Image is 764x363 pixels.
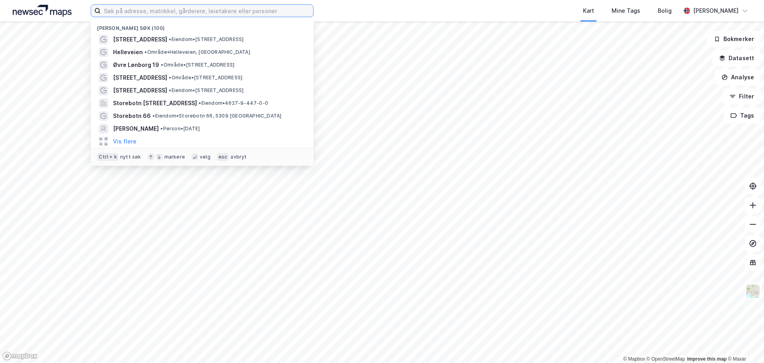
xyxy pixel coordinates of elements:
[647,356,685,362] a: OpenStreetMap
[724,325,764,363] iframe: Chat Widget
[97,153,119,161] div: Ctrl + k
[144,49,147,55] span: •
[230,154,247,160] div: avbryt
[113,111,151,121] span: Storebotn 66
[113,98,197,108] span: Storebotn [STREET_ADDRESS]
[169,87,171,93] span: •
[199,100,268,106] span: Eiendom • 4627-9-447-0-0
[101,5,313,17] input: Søk på adresse, matrikkel, gårdeiere, leietakere eller personer
[745,284,760,299] img: Z
[707,31,761,47] button: Bokmerker
[113,137,136,146] button: Vis flere
[658,6,672,16] div: Bolig
[724,325,764,363] div: Kontrollprogram for chat
[113,60,159,70] span: Øvre Lønborg 19
[2,351,37,361] a: Mapbox homepage
[200,154,210,160] div: velg
[169,75,171,80] span: •
[169,36,171,42] span: •
[169,36,244,43] span: Eiendom • [STREET_ADDRESS]
[687,356,727,362] a: Improve this map
[152,113,155,119] span: •
[91,19,314,33] div: [PERSON_NAME] søk (100)
[164,154,185,160] div: markere
[169,87,244,94] span: Eiendom • [STREET_ADDRESS]
[712,50,761,66] button: Datasett
[724,108,761,124] button: Tags
[612,6,640,16] div: Mine Tags
[217,153,229,161] div: esc
[160,126,200,132] span: Person • [DATE]
[199,100,201,106] span: •
[161,62,163,68] span: •
[583,6,594,16] div: Kart
[160,126,163,131] span: •
[715,69,761,85] button: Analyse
[120,154,141,160] div: nytt søk
[113,35,167,44] span: [STREET_ADDRESS]
[693,6,739,16] div: [PERSON_NAME]
[113,73,167,82] span: [STREET_ADDRESS]
[113,47,143,57] span: Helleveien
[723,88,761,104] button: Filter
[169,75,242,81] span: Område • [STREET_ADDRESS]
[144,49,250,55] span: Område • Helleveien, [GEOGRAPHIC_DATA]
[113,124,159,133] span: [PERSON_NAME]
[152,113,281,119] span: Eiendom • Storebotn 66, 5309 [GEOGRAPHIC_DATA]
[13,5,72,17] img: logo.a4113a55bc3d86da70a041830d287a7e.svg
[161,62,234,68] span: Område • [STREET_ADDRESS]
[623,356,645,362] a: Mapbox
[113,86,167,95] span: [STREET_ADDRESS]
